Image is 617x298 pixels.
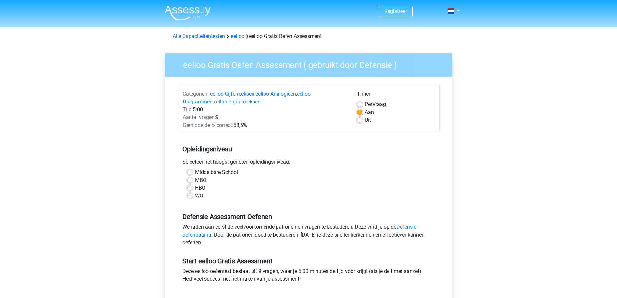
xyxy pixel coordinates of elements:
a: Registreer [384,8,407,14]
label: MBO [195,176,206,184]
h5: Opleidingsniveau [182,142,435,156]
span: Gemiddelde % correct: [183,122,233,128]
div: 9 [178,114,352,121]
div: We raden aan eerst de veelvoorkomende patronen en vragen te bestuderen. Deze vind je op de . Door... [178,223,440,249]
div: eelloo Gratis Oefen Assessment [170,33,447,40]
div: 5:00 [178,106,352,114]
div: Deze eelloo oefentest bestaat uit 9 vragen, waar je 5:00 minuten de tijd voor krijgt (als je de t... [178,267,440,286]
h3: eelloo Gratis Oefen Assessment ( gebruikt door Defensie ) [175,58,448,70]
span: Tijd: [183,106,193,113]
label: WO [195,192,203,200]
img: Assessly [165,5,211,20]
div: Selecteer het hoogst genoten opleidingsniveau. [178,158,440,169]
label: Aan [365,108,374,116]
div: Timer [357,90,435,101]
span: Aantal vragen: [183,114,216,120]
a: eelloo Cijferreeksen [210,91,254,97]
label: Uit [365,116,371,124]
h5: Defensie Assessment Oefenen [182,213,435,221]
label: Vraag [365,101,386,108]
a: eelloo [231,33,244,39]
label: Middelbare School [195,169,238,176]
h5: Start eelloo Gratis Assessment [182,257,435,265]
a: eelloo Figuurreeksen [214,99,261,105]
span: Categoriën: [183,91,209,97]
a: Alle Capaciteitentesten [173,33,225,39]
div: 53,6% [178,121,352,129]
span: Per [365,101,372,107]
div: , , , [178,90,352,106]
label: HBO [195,184,205,192]
a: eelloo Analogieën [255,91,296,97]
